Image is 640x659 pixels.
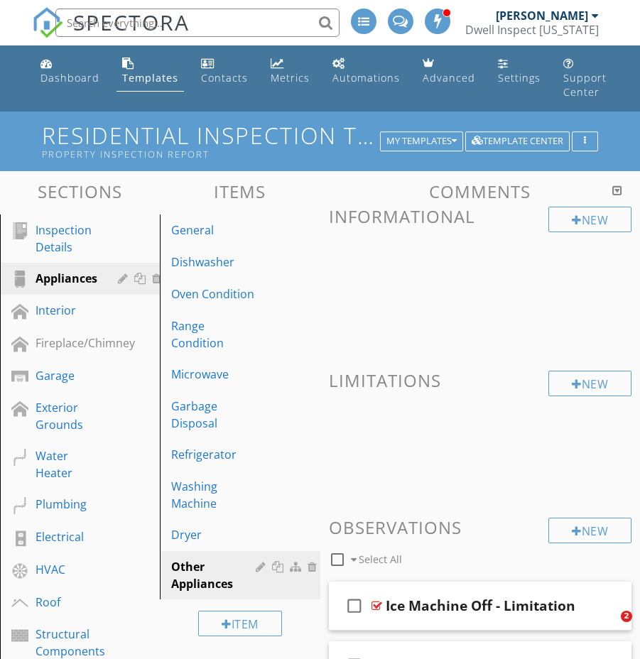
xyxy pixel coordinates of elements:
[171,526,259,543] div: Dryer
[498,71,541,85] div: Settings
[36,496,92,513] div: Plumbing
[36,222,92,256] div: Inspection Details
[36,399,92,433] div: Exterior Grounds
[558,51,612,106] a: Support Center
[55,9,340,37] input: Search everything...
[329,207,632,226] h3: Informational
[171,222,259,239] div: General
[36,447,92,481] div: Water Heater
[36,270,97,287] div: Appliances
[465,23,599,37] div: Dwell Inspect Idaho
[116,51,184,92] a: Templates
[32,19,190,49] a: SPECTORA
[496,9,588,23] div: [PERSON_NAME]
[42,123,597,159] h1: Residential Inspection Template V4.1 - Dwell Inspect from Dwellinspect [US_STATE]
[329,518,632,537] h3: Observations
[171,558,259,592] div: Other Appliances
[35,51,105,92] a: Dashboard
[36,561,92,578] div: HVAC
[171,446,259,463] div: Refrigerator
[198,611,282,636] div: Item
[380,131,463,151] button: My Templates
[359,552,402,566] span: Select All
[36,367,92,384] div: Garage
[171,366,259,383] div: Microwave
[548,207,631,232] div: New
[465,131,570,151] button: Template Center
[472,136,563,146] div: Template Center
[327,51,406,92] a: Automations (Advanced)
[271,71,310,85] div: Metrics
[42,148,384,160] div: Property Inspection Report
[32,7,63,38] img: The Best Home Inspection Software - Spectora
[417,51,481,92] a: Advanced
[332,71,400,85] div: Automations
[171,398,259,432] div: Garbage Disposal
[201,71,248,85] div: Contacts
[171,478,259,512] div: Washing Machine
[265,51,315,92] a: Metrics
[171,285,259,303] div: Oven Condition
[386,136,457,146] div: My Templates
[548,371,631,396] div: New
[195,51,254,92] a: Contacts
[386,597,575,614] div: Ice Machine Off - Limitation
[36,302,92,319] div: Interior
[548,518,631,543] div: New
[36,594,92,611] div: Roof
[621,611,632,622] span: 2
[171,317,259,352] div: Range Condition
[492,51,546,92] a: Settings
[329,371,632,390] h3: Limitations
[122,71,178,85] div: Templates
[592,611,626,645] iframe: Intercom live chat
[171,254,259,271] div: Dishwasher
[36,528,92,545] div: Electrical
[36,334,135,352] div: Fireplace/Chimney
[40,71,99,85] div: Dashboard
[343,589,366,623] i: check_box_outline_blank
[160,182,320,201] h3: Items
[329,182,632,201] h3: Comments
[423,71,475,85] div: Advanced
[465,134,570,146] a: Template Center
[563,71,607,99] div: Support Center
